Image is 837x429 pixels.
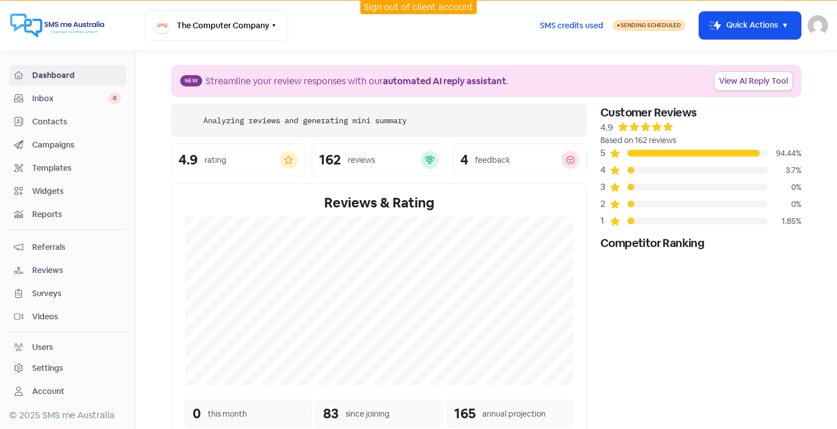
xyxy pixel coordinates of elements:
[319,153,341,167] div: 162
[9,409,126,422] div: © 2025 SMS me Australia
[32,116,121,128] span: Contacts
[32,209,121,220] span: Reports
[185,193,573,213] div: Reviews & Rating
[768,148,801,159] div: 94.44%
[9,358,126,379] a: Settings
[9,158,126,179] a: Templates
[312,144,446,176] a: 162reviews
[32,265,121,276] span: Reviews
[193,404,201,424] div: 0
[203,115,407,127] div: Analyzing reviews and generating mini summary
[171,144,305,176] a: 4.9rating
[364,1,473,13] a: Sign out of client account
[600,146,609,160] div: 5
[32,362,63,374] div: Settings
[32,385,64,397] div: Account
[808,15,828,36] img: User
[600,135,801,146] div: Based on 162 reviews
[9,65,126,86] a: Dashboard
[768,181,801,193] div: 0%
[9,204,126,225] a: Reports
[475,154,510,166] div: feedback
[460,153,468,167] div: 4
[346,408,390,420] div: since joining
[348,154,375,166] div: reviews
[699,12,801,39] button: Quick Actions
[454,404,476,424] div: 165
[32,162,121,174] span: Templates
[482,408,546,420] div: annual projection
[9,88,126,109] a: Inbox 0
[9,181,126,202] a: Widgets
[323,404,339,424] div: 83
[600,235,801,252] div: Competitor Ranking
[600,197,609,211] div: 2
[613,19,686,32] a: Sending Scheduled
[600,180,609,194] div: 3
[530,19,613,31] a: SMS credits used
[9,381,126,402] a: Account
[768,215,801,227] div: 1.85%
[32,288,121,300] span: Surveys
[540,20,603,32] span: SMS credits used
[180,75,202,86] span: New
[9,111,126,132] a: Contacts
[108,93,121,104] span: 0
[600,214,609,228] div: 1
[600,163,609,177] div: 4
[32,185,121,197] span: Widgets
[9,260,126,281] a: Reviews
[9,135,126,155] a: Campaigns
[208,408,247,420] div: this month
[206,75,508,88] div: Streamline your review responses with our .
[9,237,126,258] a: Referrals
[204,154,226,166] div: rating
[768,164,801,176] div: 3.7%
[32,70,121,81] span: Dashboard
[9,337,126,358] a: Users
[178,153,198,167] div: 4.9
[32,341,53,353] div: Users
[600,104,801,121] div: Customer Reviews
[768,198,801,210] div: 0%
[9,283,126,304] a: Surveys
[453,144,587,176] a: 4feedback
[32,241,121,253] span: Referrals
[383,75,506,87] b: automated AI reply assistant
[145,10,288,41] button: The Computer Company
[9,306,126,327] a: Videos
[32,93,108,105] span: Inbox
[600,121,613,135] div: 4.9
[32,311,121,323] span: Videos
[32,139,121,151] span: Campaigns
[714,72,792,90] a: View AI Reply Tool
[621,21,681,29] span: Sending Scheduled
